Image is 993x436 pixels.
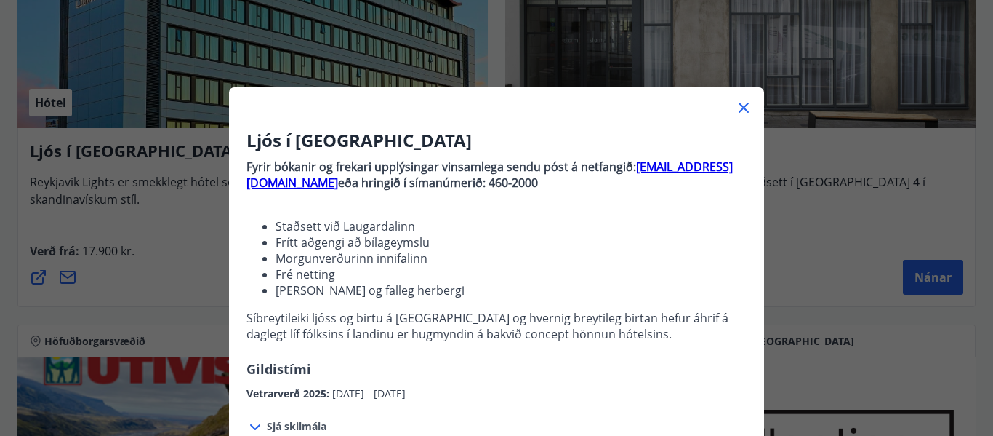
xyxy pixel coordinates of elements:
font: Staðsett við Laugardalinn [276,218,415,234]
font: Síbreytileiki ljóss og birtu á [GEOGRAPHIC_DATA] og hvernig breytileg birtan hefur áhrif á dagleg... [246,310,728,342]
font: Gildistími [246,360,311,378]
font: Frítt aðgengi að bílageymslu [276,234,430,250]
font: eða hringið í símanúmerið: 460-2000 [338,175,538,191]
font: Fré netting [276,266,335,282]
font: Morgunverðurinn innifalinn [276,250,427,266]
font: Fyrir bókanir og frekari upplýsingar vinsamlega sendu póst á netfangið: [246,159,636,175]
font: [PERSON_NAME] og falleg herbergi [276,282,465,298]
a: [EMAIL_ADDRESS][DOMAIN_NAME] [246,159,733,191]
font: Ljós í [GEOGRAPHIC_DATA] [246,128,472,152]
font: [DATE] - [DATE] [332,387,406,400]
font: Sjá skilmála [267,419,326,433]
font: : [326,387,329,400]
font: Vetrarverð 2025 [246,387,326,400]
